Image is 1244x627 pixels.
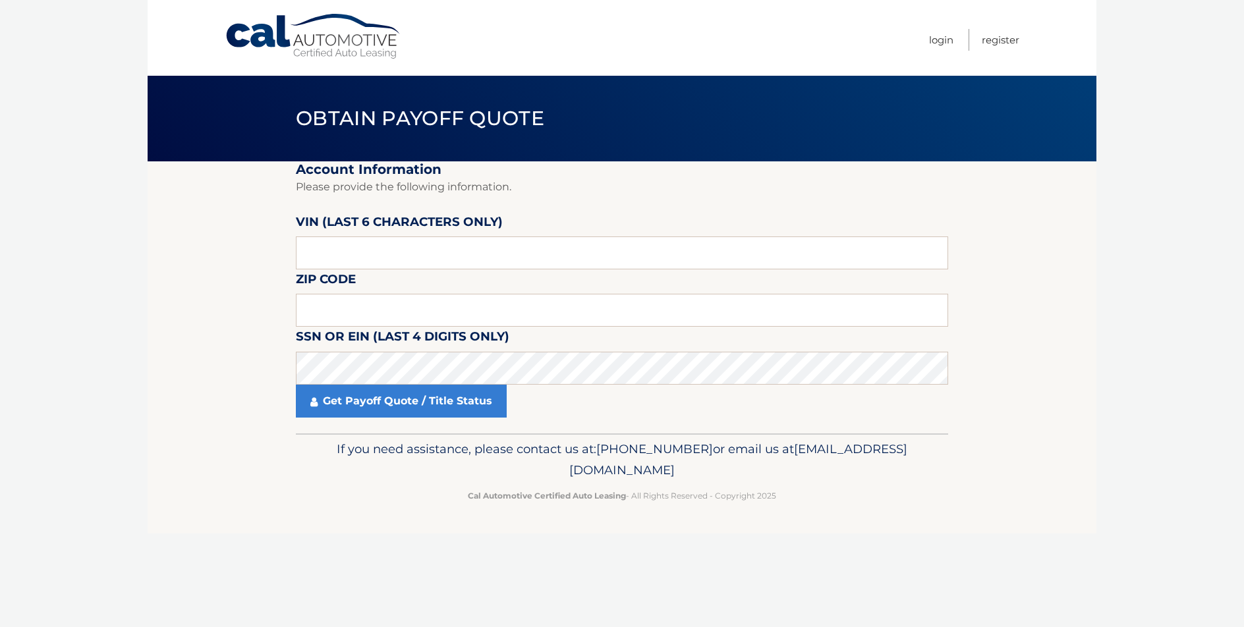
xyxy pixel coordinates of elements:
label: SSN or EIN (last 4 digits only) [296,327,509,351]
a: Register [982,29,1019,51]
a: Get Payoff Quote / Title Status [296,385,507,418]
p: If you need assistance, please contact us at: or email us at [304,439,940,481]
h2: Account Information [296,161,948,178]
p: Please provide the following information. [296,178,948,196]
a: Cal Automotive [225,13,403,60]
a: Login [929,29,953,51]
span: Obtain Payoff Quote [296,106,544,130]
label: VIN (last 6 characters only) [296,212,503,236]
strong: Cal Automotive Certified Auto Leasing [468,491,626,501]
p: - All Rights Reserved - Copyright 2025 [304,489,940,503]
label: Zip Code [296,269,356,294]
span: [PHONE_NUMBER] [596,441,713,456]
